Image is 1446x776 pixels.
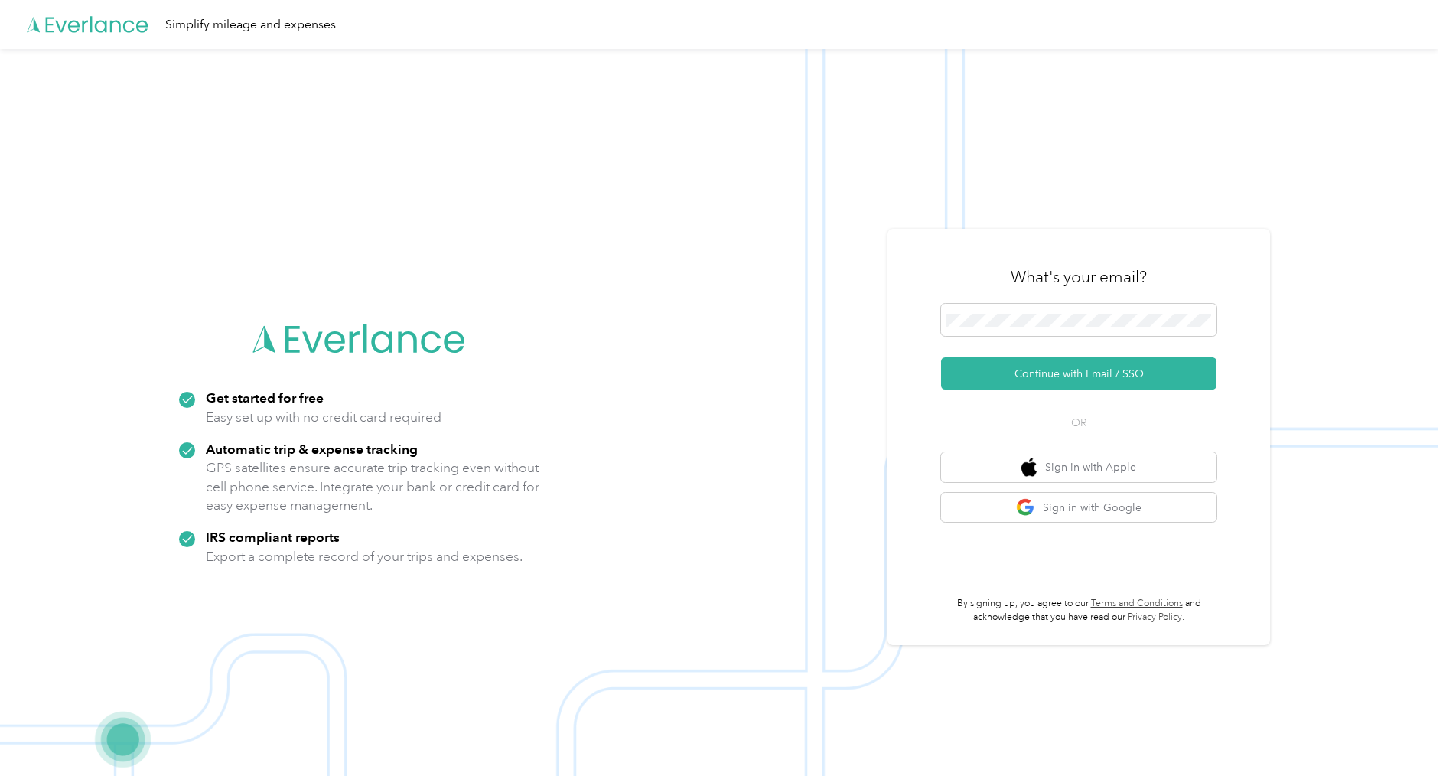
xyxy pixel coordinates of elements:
[941,357,1216,390] button: Continue with Email / SSO
[1021,458,1037,477] img: apple logo
[1052,415,1106,431] span: OR
[1360,690,1446,776] iframe: Everlance-gr Chat Button Frame
[1128,611,1182,623] a: Privacy Policy
[165,15,336,34] div: Simplify mileage and expenses
[206,547,523,566] p: Export a complete record of your trips and expenses.
[206,441,418,457] strong: Automatic trip & expense tracking
[941,597,1216,624] p: By signing up, you agree to our and acknowledge that you have read our .
[941,493,1216,523] button: google logoSign in with Google
[206,529,340,545] strong: IRS compliant reports
[206,458,540,515] p: GPS satellites ensure accurate trip tracking even without cell phone service. Integrate your bank...
[1016,498,1035,517] img: google logo
[206,390,324,406] strong: Get started for free
[1091,598,1183,609] a: Terms and Conditions
[1011,266,1147,288] h3: What's your email?
[941,452,1216,482] button: apple logoSign in with Apple
[206,408,441,427] p: Easy set up with no credit card required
